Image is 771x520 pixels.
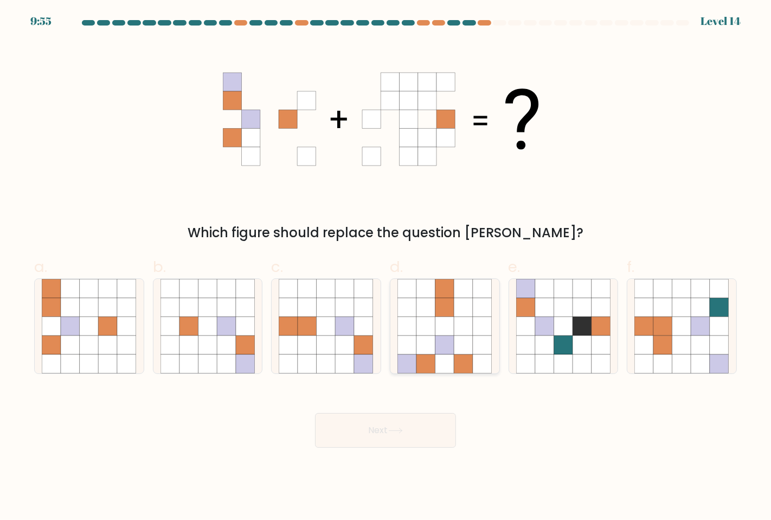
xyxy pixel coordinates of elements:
[509,256,521,277] span: e.
[271,256,283,277] span: c.
[30,13,52,29] div: 9:55
[34,256,47,277] span: a.
[41,223,730,243] div: Which figure should replace the question [PERSON_NAME]?
[627,256,634,277] span: f.
[153,256,166,277] span: b.
[390,256,403,277] span: d.
[701,13,741,29] div: Level 14
[315,413,456,448] button: Next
